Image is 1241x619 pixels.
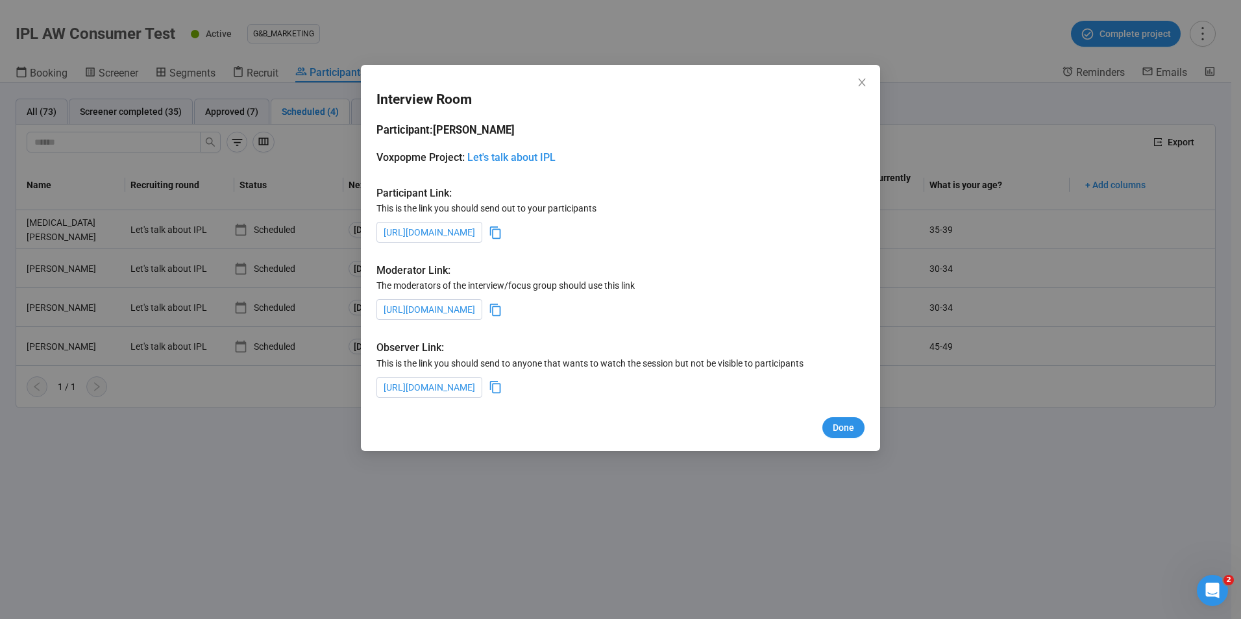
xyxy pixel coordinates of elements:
[384,382,475,393] a: [URL][DOMAIN_NAME]
[467,151,556,164] a: Let's talk about IPL
[376,149,865,165] header: Voxpopme Project:
[1223,575,1234,585] span: 2
[857,77,867,88] span: close
[855,76,869,90] button: Close
[376,278,865,293] p: The moderators of the interview/focus group should use this link
[376,339,865,356] header: Observer Link:
[384,304,475,315] a: [URL][DOMAIN_NAME]
[1197,575,1228,606] iframe: Intercom live chat
[376,262,865,278] header: Moderator Link:
[833,420,854,435] span: Done
[376,356,865,370] p: This is the link you should send to anyone that wants to watch the session but not be visible to ...
[376,122,865,139] h3: Participant: [PERSON_NAME]
[376,89,865,110] h2: Interview Room
[822,417,865,438] button: Done
[376,201,865,215] p: This is the link you should send out to your participants
[376,185,865,201] header: Participant Link:
[384,227,475,237] a: [URL][DOMAIN_NAME]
